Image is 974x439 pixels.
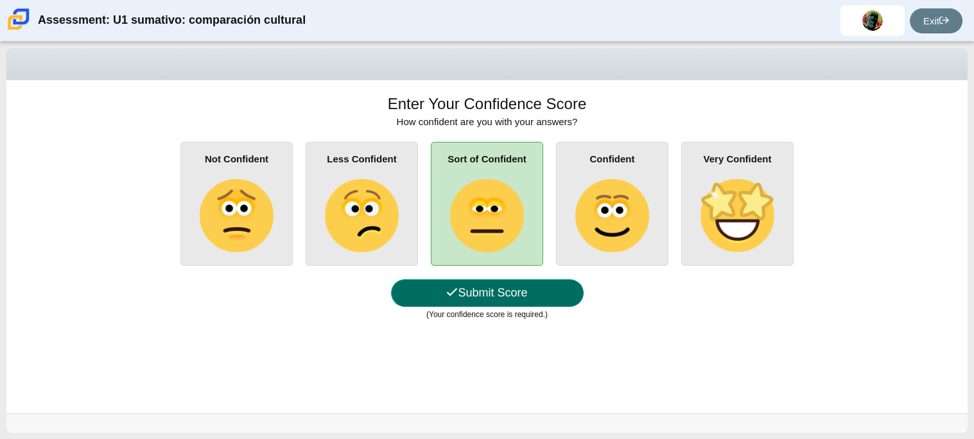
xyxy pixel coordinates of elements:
b: Very Confident [704,153,772,164]
img: slightly-frowning-face.png [200,179,273,252]
img: star-struck-face.png [700,179,774,252]
small: (Your confidence score is required.) [426,310,548,319]
b: Less Confident [327,153,396,164]
b: Confident [590,153,635,164]
b: Sort of Confident [448,153,526,164]
img: sai.guzmantrujillo.7Y9te4 [862,10,883,31]
a: Carmen School of Science & Technology [5,24,32,35]
div: Assessment: U1 sumativo: comparación cultural [38,5,306,36]
img: confused-face.png [325,179,398,252]
span: How confident are you with your answers? [397,116,578,127]
button: Submit Score [391,279,584,307]
img: slightly-smiling-face.png [575,179,648,252]
img: Carmen School of Science & Technology [5,6,32,33]
b: Not Confident [205,153,268,164]
a: Exit [910,8,962,33]
img: neutral-face.png [450,179,523,252]
h1: Enter Your Confidence Score [388,93,587,115]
